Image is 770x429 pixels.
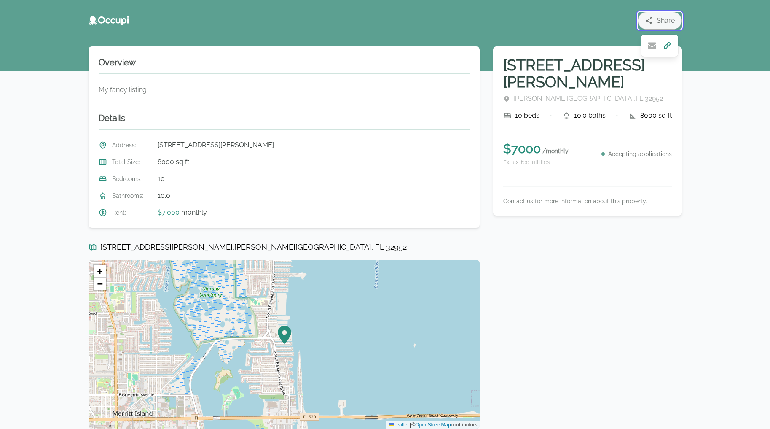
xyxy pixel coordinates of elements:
[112,175,153,183] span: Bedrooms :
[112,158,153,166] span: Total Size :
[640,111,672,121] span: 8000 sq ft
[112,192,153,200] span: Bathrooms :
[278,325,291,344] img: Marker
[389,422,409,428] a: Leaflet
[158,191,170,201] span: 10.0
[410,422,411,428] span: |
[180,208,207,216] span: monthly
[513,94,663,104] span: [PERSON_NAME][GEOGRAPHIC_DATA] , FL 32952
[94,278,106,290] a: Zoom out
[542,148,569,154] span: / monthly
[415,422,451,428] a: OpenStreetMap
[158,174,165,184] span: 10
[386,421,480,429] div: © contributors
[97,266,102,276] span: +
[616,111,618,121] div: •
[158,157,189,167] span: 8000 sq ft
[158,140,274,150] span: [STREET_ADDRESS][PERSON_NAME]
[99,84,470,95] div: My fancy listing
[503,57,672,90] h1: [STREET_ADDRESS][PERSON_NAME]
[608,150,672,158] p: Accepting applications
[99,57,470,74] h2: Overview
[97,278,102,289] span: −
[89,241,480,260] h3: [STREET_ADDRESS][PERSON_NAME] , [PERSON_NAME][GEOGRAPHIC_DATA] , FL 32952
[503,141,569,156] p: $ 7000
[158,208,180,216] span: $7,000
[638,12,682,30] button: Share
[515,111,539,121] span: 10 beds
[657,16,675,26] span: Share
[550,111,552,121] div: •
[112,208,153,217] span: Rent :
[503,158,569,166] small: Ex. tax, fee, utilities
[99,112,470,130] h2: Details
[503,197,672,205] p: Contact us for more information about this property.
[112,141,153,149] span: Address :
[574,111,606,121] span: 10.0 baths
[94,265,106,278] a: Zoom in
